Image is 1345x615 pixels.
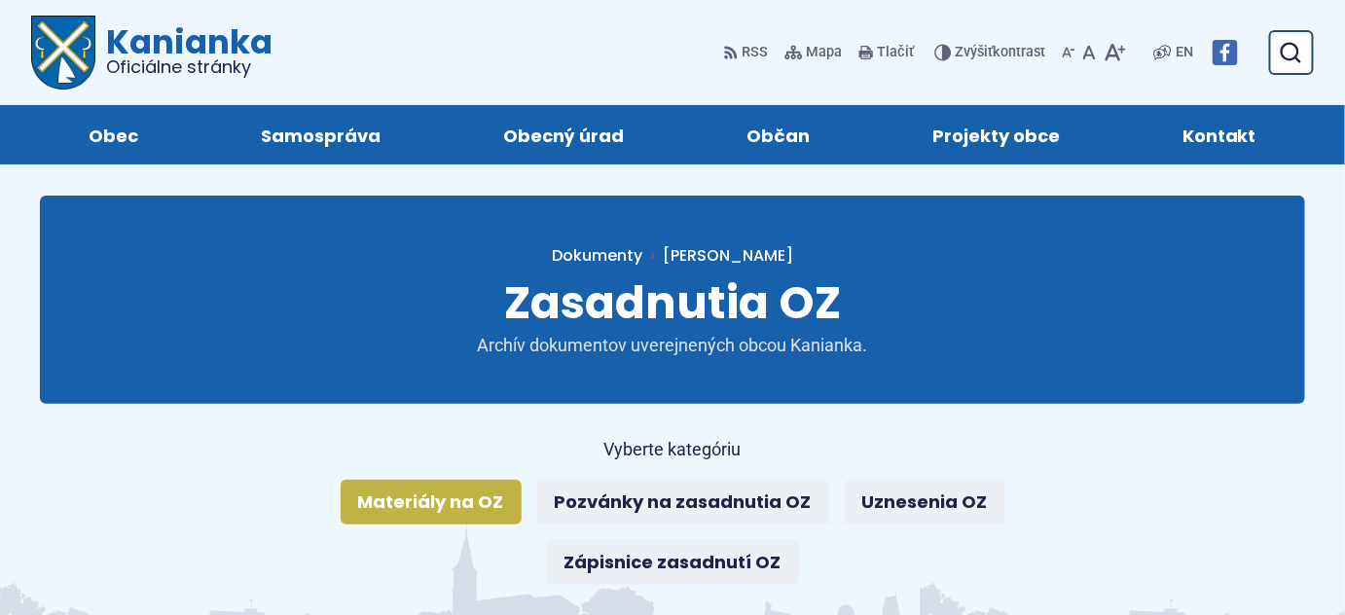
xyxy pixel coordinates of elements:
button: Zvýšiťkontrast [934,32,1050,73]
span: Občan [746,105,810,164]
span: Mapa [807,41,843,64]
span: Obec [89,105,138,164]
a: Logo Kanianka, prejsť na domovskú stránku. [31,16,273,90]
span: Obecný úrad [503,105,624,164]
a: EN [1172,41,1197,64]
a: Mapa [781,32,847,73]
a: Občan [705,105,852,164]
a: Obec [47,105,180,164]
button: Zmenšiť veľkosť písma [1058,32,1079,73]
a: RSS [723,32,773,73]
span: kontrast [956,45,1046,61]
a: Uznesenia OZ [845,480,1005,525]
img: Prejsť na Facebook stránku [1213,40,1238,65]
a: [PERSON_NAME] [642,244,793,267]
a: Projekty obce [891,105,1102,164]
span: Tlačiť [878,45,915,61]
a: Samospráva [219,105,422,164]
span: RSS [743,41,769,64]
span: Zvýšiť [956,44,994,60]
span: [PERSON_NAME] [663,244,793,267]
a: Dokumenty [552,244,642,267]
span: EN [1176,41,1193,64]
a: Materiály na OZ [341,480,522,525]
a: Obecný úrad [461,105,666,164]
span: Zasadnutia OZ [504,271,841,334]
a: Kontakt [1141,105,1298,164]
span: Samospráva [261,105,381,164]
a: Zápisnice zasadnutí OZ [547,540,799,585]
button: Nastaviť pôvodnú veľkosť písma [1079,32,1100,73]
img: Prejsť na domovskú stránku [31,16,95,90]
p: Archív dokumentov uverejnených obcou Kanianka. [439,335,906,357]
span: Kontakt [1182,105,1256,164]
span: Projekty obce [932,105,1060,164]
p: Vyberte kategóriu [327,435,1018,465]
a: Pozvánky na zasadnutia OZ [537,480,829,525]
button: Tlačiť [854,32,919,73]
span: Oficiálne stránky [107,58,273,76]
span: Kanianka [95,25,273,76]
button: Zväčšiť veľkosť písma [1100,32,1130,73]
